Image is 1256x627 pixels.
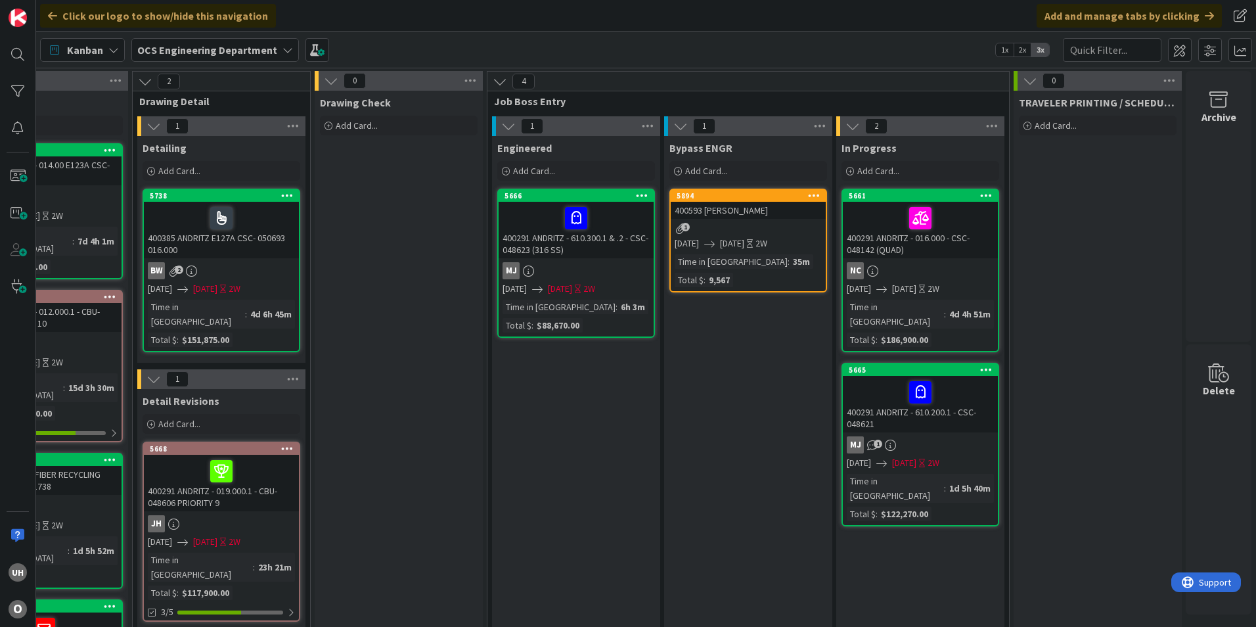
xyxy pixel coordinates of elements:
div: 5666400291 ANDRITZ - 610.300.1 & .2 - CSC-048623 (316 SS) [499,190,654,258]
span: 2x [1014,43,1031,57]
span: : [704,273,706,287]
span: : [876,333,878,347]
div: 400385 ANDRITZ E127A CSC- 050693 016.000 [144,202,299,258]
div: NC [847,262,864,279]
span: Add Card... [685,165,727,177]
div: Archive [1201,109,1236,125]
div: 5661400291 ANDRITZ - 016.000 - CSC-048142 (QUAD) [843,190,998,258]
div: 2W [928,456,939,470]
span: 1 [874,440,882,448]
div: Total $ [847,507,876,521]
span: 2 [158,74,180,89]
div: 5894400593 [PERSON_NAME] [671,190,826,219]
div: 5668400291 ANDRITZ - 019.000.1 - CBU-048606 PRIORITY 9 [144,443,299,511]
div: 5665 [843,364,998,376]
span: 2 [175,266,183,274]
span: Add Card... [513,165,555,177]
div: Delete [1203,383,1235,398]
div: 2W [51,209,63,223]
div: BW [148,262,165,279]
span: 1 [521,118,543,134]
div: 6h 3m [617,300,648,314]
div: MJ [503,262,520,279]
span: Drawing Check [320,96,391,109]
span: 3/5 [161,605,173,619]
div: $88,670.00 [533,318,583,333]
div: O [9,600,27,618]
div: Add and manage tabs by clicking [1037,4,1222,28]
div: Time in [GEOGRAPHIC_DATA] [503,300,616,314]
span: In Progress [841,141,897,154]
div: 5894 [671,190,826,202]
div: 5666 [499,190,654,202]
span: [DATE] [548,282,572,296]
span: : [944,481,946,496]
div: 400291 ANDRITZ - 019.000.1 - CBU-048606 PRIORITY 9 [144,455,299,511]
div: Total $ [503,318,531,333]
span: 0 [1043,73,1065,89]
div: 1d 5h 52m [70,544,118,558]
div: 400593 [PERSON_NAME] [671,202,826,219]
span: [DATE] [148,282,172,296]
span: : [876,507,878,521]
span: Engineered [497,141,552,154]
div: BW [144,262,299,279]
div: 400291 ANDRITZ - 610.200.1 - CSC-048621 [843,376,998,432]
div: 5665400291 ANDRITZ - 610.200.1 - CSC-048621 [843,364,998,432]
div: 4d 6h 45m [247,307,295,321]
div: 2W [755,237,767,250]
a: 5661400291 ANDRITZ - 016.000 - CSC-048142 (QUAD)NC[DATE][DATE]2WTime in [GEOGRAPHIC_DATA]:4d 4h 5... [841,189,999,352]
div: 400291 ANDRITZ - 610.300.1 & .2 - CSC-048623 (316 SS) [499,202,654,258]
span: [DATE] [892,456,916,470]
span: [DATE] [892,282,916,296]
span: [DATE] [193,282,217,296]
div: Time in [GEOGRAPHIC_DATA] [148,553,253,582]
span: 1x [996,43,1014,57]
img: Visit kanbanzone.com [9,9,27,27]
div: 23h 21m [255,560,295,574]
div: 2W [229,535,240,549]
div: uh [9,563,27,582]
div: 35m [790,254,813,269]
span: : [63,381,65,395]
div: MJ [847,436,864,453]
div: NC [843,262,998,279]
span: Detailing [143,141,187,154]
div: 5665 [849,365,998,375]
div: $117,900.00 [179,586,233,600]
div: MJ [499,262,654,279]
div: 1d 5h 40m [946,481,994,496]
span: [DATE] [720,237,744,250]
span: : [253,560,255,574]
span: Add Card... [857,165,899,177]
span: : [68,544,70,558]
div: 4d 4h 51m [946,307,994,321]
b: OCS Engineering Department [137,43,277,57]
span: : [177,333,179,347]
span: Support [28,2,60,18]
div: Time in [GEOGRAPHIC_DATA] [675,254,788,269]
span: 1 [166,118,189,134]
div: 2W [928,282,939,296]
div: Total $ [675,273,704,287]
div: 2W [583,282,595,296]
span: : [531,318,533,333]
span: 1 [693,118,715,134]
div: 5668 [150,444,299,453]
span: : [788,254,790,269]
a: 5738400385 ANDRITZ E127A CSC- 050693 016.000BW[DATE][DATE]2WTime in [GEOGRAPHIC_DATA]:4d 6h 45mTo... [143,189,300,352]
div: Total $ [847,333,876,347]
div: $151,875.00 [179,333,233,347]
span: Add Card... [336,120,378,131]
span: 0 [344,73,366,89]
div: 5738 [150,191,299,200]
div: Time in [GEOGRAPHIC_DATA] [847,474,944,503]
span: : [616,300,617,314]
div: 5668 [144,443,299,455]
span: Bypass ENGR [669,141,732,154]
a: 5665400291 ANDRITZ - 610.200.1 - CSC-048621MJ[DATE][DATE]2WTime in [GEOGRAPHIC_DATA]:1d 5h 40mTot... [841,363,999,526]
span: [DATE] [675,237,699,250]
span: Detail Revisions [143,394,219,407]
div: 5738400385 ANDRITZ E127A CSC- 050693 016.000 [144,190,299,258]
span: : [72,234,74,248]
